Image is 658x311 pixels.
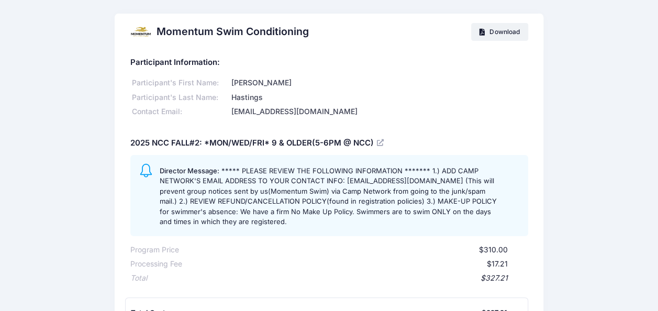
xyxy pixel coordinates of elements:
[130,77,230,88] div: Participant's First Name:
[230,77,528,88] div: [PERSON_NAME]
[160,166,497,226] span: ***** PLEASE REVIEW THE FOLLOWING INFORMATION ******* 1.) ADD CAMP NETWORK'S EMAIL ADDRESS TO YOU...
[479,245,508,254] span: $310.00
[130,245,179,256] div: Program Price
[147,273,508,284] div: $327.21
[130,273,147,284] div: Total
[160,166,219,175] span: Director Message:
[230,92,528,103] div: Hastings
[130,139,386,148] h5: 2025 NCC FALL#2: *MON/WED/FRI* 9 & OLDER(5-6PM @ NCC)
[377,138,385,147] a: View Registration Details
[130,58,528,68] h5: Participant Information:
[182,259,508,270] div: $17.21
[130,92,230,103] div: Participant's Last Name:
[130,259,182,270] div: Processing Fee
[157,26,309,38] h2: Momentum Swim Conditioning
[230,106,528,117] div: [EMAIL_ADDRESS][DOMAIN_NAME]
[489,28,519,36] span: Download
[471,23,528,41] a: Download
[130,106,230,117] div: Contact Email:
